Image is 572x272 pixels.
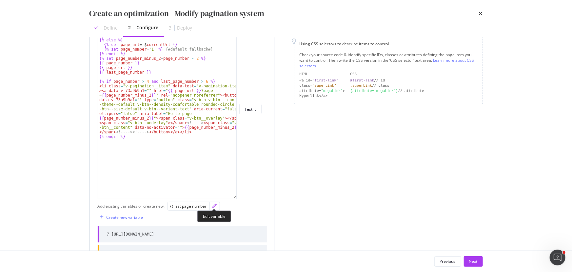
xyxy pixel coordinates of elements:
[177,25,192,31] div: Deploy
[239,104,262,114] button: Test it
[550,250,565,265] iframe: Intercom live chat
[300,57,474,69] a: Learn more about CSS selectors
[464,256,483,267] button: Next
[321,89,343,93] div: "megaLink"
[350,78,374,82] div: #first-link
[300,93,345,99] div: Hyperlink</a>
[212,204,217,208] div: pencil
[107,215,143,220] div: Create new variable
[469,259,478,264] div: Next
[98,212,143,222] button: Create new variable
[440,259,456,264] div: Previous
[128,24,131,31] div: 2
[312,78,338,82] div: "first-link"
[350,88,477,94] div: // attribute
[170,203,207,209] div: {} last page number
[137,24,159,31] div: Configure
[300,52,477,69] div: Check your source code & identify specific IDs, classes or attributes defining the page item you ...
[350,83,477,88] div: // class
[350,72,477,77] div: CSS
[300,78,345,83] div: <a id=
[300,83,345,88] div: class=
[98,203,165,209] div: Add existing variables or create new:
[300,72,345,77] div: HTML
[300,88,345,94] div: attribute= >
[245,106,256,112] div: Test it
[89,8,265,19] div: Create an optimization - Modify pagination system
[197,211,231,222] div: Edit variable
[479,8,483,19] div: times
[104,25,118,31] div: Define
[169,25,172,31] div: 3
[107,232,154,237] div: 7 [URL][DOMAIN_NAME]
[170,202,207,210] button: {} last page number
[434,256,461,267] button: Previous
[350,83,372,88] div: .superLink
[350,89,398,93] div: [attribute='megaLink']
[300,41,477,47] div: Using CSS selectors to describe items to control
[350,78,477,83] div: // id
[312,83,336,88] div: "superLink"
